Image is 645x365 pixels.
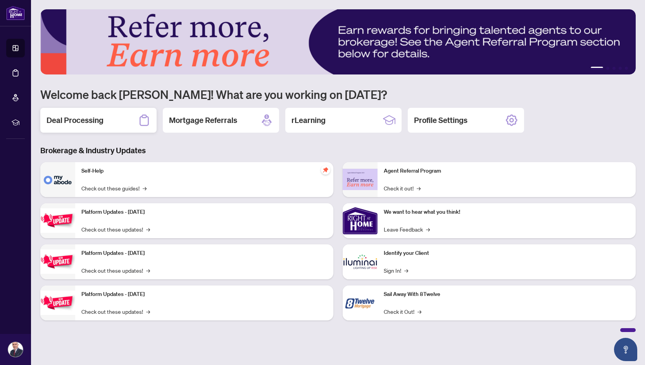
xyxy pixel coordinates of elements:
a: Sign In!→ [384,266,408,275]
button: 3 [612,67,616,70]
span: → [417,184,421,192]
span: pushpin [321,165,330,175]
a: Check out these updates!→ [81,266,150,275]
img: Sail Away With 8Twelve [343,285,378,320]
img: Self-Help [40,162,75,197]
button: Open asap [614,338,637,361]
h2: rLearning [291,115,326,126]
button: 1 [591,67,603,70]
h3: Brokerage & Industry Updates [40,145,636,156]
p: Sail Away With 8Twelve [384,290,629,299]
a: Leave Feedback→ [384,225,430,234]
p: Agent Referral Program [384,167,629,175]
span: → [404,266,408,275]
img: We want to hear what you think! [343,203,378,238]
p: Self-Help [81,167,327,175]
img: Platform Updates - June 23, 2025 [40,291,75,315]
span: → [146,307,150,316]
span: → [146,225,150,234]
img: Platform Updates - July 8, 2025 [40,249,75,274]
h2: Mortgage Referrals [169,115,237,126]
img: logo [6,6,25,20]
button: 2 [606,67,609,70]
h2: Profile Settings [414,115,467,126]
a: Check out these guides!→ [81,184,147,192]
button: 5 [625,67,628,70]
button: 4 [619,67,622,70]
a: Check out these updates!→ [81,307,150,316]
p: Platform Updates - [DATE] [81,290,327,299]
img: Agent Referral Program [343,169,378,190]
img: Profile Icon [8,342,23,357]
p: Identify your Client [384,249,629,258]
h1: Welcome back [PERSON_NAME]! What are you working on [DATE]? [40,87,636,102]
p: Platform Updates - [DATE] [81,249,327,258]
img: Slide 0 [40,9,636,74]
p: We want to hear what you think! [384,208,629,216]
a: Check it out!→ [384,184,421,192]
span: → [143,184,147,192]
span: → [417,307,421,316]
img: Platform Updates - July 21, 2025 [40,208,75,233]
a: Check out these updates!→ [81,225,150,234]
span: → [426,225,430,234]
a: Check it Out!→ [384,307,421,316]
h2: Deal Processing [47,115,103,126]
span: → [146,266,150,275]
img: Identify your Client [343,244,378,279]
p: Platform Updates - [DATE] [81,208,327,216]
